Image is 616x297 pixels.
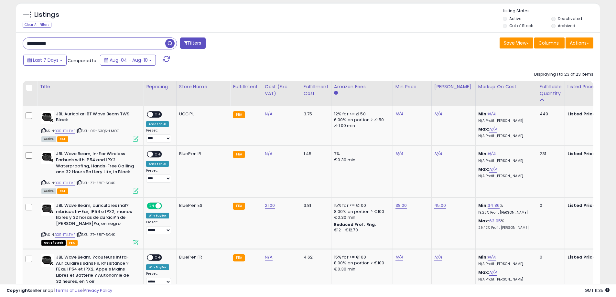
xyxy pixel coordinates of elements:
[558,16,582,21] label: Deactivated
[146,161,169,167] div: Amazon AI
[567,111,597,117] b: Listed Price:
[233,254,245,261] small: FBA
[56,203,135,228] b: JBL Wave Beam, auriculares inal?mbricos In-Ear, IP54 e IPX2, manos libres y 32 horas de duraci?n ...
[488,111,495,117] a: N/A
[478,134,532,138] p: N/A Profit [PERSON_NAME]
[233,83,259,90] div: Fulfillment
[76,128,119,133] span: | SKU: 09-53QS-LMOG
[265,254,273,260] a: N/A
[334,215,388,220] div: €0.30 min
[478,166,490,172] b: Max:
[180,37,205,49] button: Filters
[540,111,560,117] div: 449
[478,218,532,230] div: %
[489,166,497,173] a: N/A
[161,203,171,209] span: OFF
[56,111,135,125] b: JBL Auricolari BT Wave Beam TWS Black
[56,151,135,176] b: JBL Wave Beam, In-Ear Wireless Earbuds with IP54 and IPX2 Waterproofing, Hands-Free Calling and 3...
[540,254,560,260] div: 0
[434,151,442,157] a: N/A
[395,83,429,90] div: Min Price
[265,83,298,97] div: Cost (Exc. VAT)
[434,83,473,90] div: [PERSON_NAME]
[334,260,388,266] div: 8.00% on portion > €100
[76,232,115,237] span: | SKU: ZT-Z8IT-5G4K
[6,288,112,294] div: seller snap | |
[489,218,501,224] a: 63.05
[478,202,488,208] b: Min:
[488,254,495,260] a: N/A
[334,228,388,233] div: €12 - €12.70
[55,180,75,186] a: B0BHTJLFVP
[334,117,388,123] div: 6.00% on portion > zł 50
[534,71,593,78] div: Displaying 1 to 23 of 23 items
[33,57,59,63] span: Last 7 Days
[55,287,83,293] a: Terms of Use
[41,151,138,193] div: ASIN:
[304,111,326,117] div: 3.75
[478,218,490,224] b: Max:
[179,83,228,90] div: Store Name
[566,37,593,48] button: Actions
[478,111,488,117] b: Min:
[395,254,403,260] a: N/A
[567,151,597,157] b: Listed Price:
[233,203,245,210] small: FBA
[334,90,338,96] small: Amazon Fees.
[334,209,388,215] div: 8.00% on portion > €100
[153,255,163,260] span: OFF
[147,203,156,209] span: ON
[334,111,388,117] div: 12% for <= zł 50
[41,111,54,124] img: 31nXVvSk7GL._SL40_.jpg
[567,254,597,260] b: Listed Price:
[40,83,141,90] div: Title
[488,151,495,157] a: N/A
[334,266,388,272] div: €0.30 min
[153,152,163,157] span: OFF
[478,151,488,157] b: Min:
[100,55,156,66] button: Aug-04 - Aug-10
[146,220,171,235] div: Preset:
[585,287,610,293] span: 2025-08-18 11:35 GMT
[334,123,388,129] div: zł 1.00 min
[558,23,575,28] label: Archived
[489,126,497,133] a: N/A
[41,151,54,164] img: 31nXVvSk7GL._SL40_.jpg
[41,254,54,267] img: 31nXVvSk7GL._SL40_.jpg
[34,10,59,19] h5: Listings
[395,151,403,157] a: N/A
[146,128,171,143] div: Preset:
[304,83,329,97] div: Fulfillment Cost
[478,226,532,230] p: 29.42% Profit [PERSON_NAME]
[434,254,442,260] a: N/A
[146,168,171,183] div: Preset:
[395,111,403,117] a: N/A
[304,203,326,208] div: 3.81
[110,57,148,63] span: Aug-04 - Aug-10
[334,222,376,227] b: Reduced Prof. Rng.
[41,203,54,216] img: 31nXVvSk7GL._SL40_.jpg
[503,8,600,14] p: Listing States:
[478,159,532,163] p: N/A Profit [PERSON_NAME]
[540,203,560,208] div: 0
[179,151,225,157] div: BluePen IR
[41,111,138,141] div: ASIN:
[57,136,68,142] span: FBA
[41,136,56,142] span: All listings currently available for purchase on Amazon
[478,83,534,90] div: Markup on Cost
[478,254,488,260] b: Min:
[334,203,388,208] div: 15% for <= €100
[434,202,446,209] a: 45.00
[179,203,225,208] div: BluePen ES
[57,188,68,194] span: FBA
[500,37,533,48] button: Save View
[265,202,275,209] a: 21.00
[146,83,174,90] div: Repricing
[475,81,537,106] th: The percentage added to the cost of goods (COGS) that forms the calculator for Min & Max prices.
[478,203,532,215] div: %
[265,111,273,117] a: N/A
[41,188,56,194] span: All listings currently available for purchase on Amazon
[146,213,169,218] div: Win BuyBox
[6,287,30,293] strong: Copyright
[56,254,135,286] b: JBL Wave Beam, ?couteurs Intra-Auriculaires sans Fil, R?sistance ? l'Eau IP54 et IPX2, Appels Mai...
